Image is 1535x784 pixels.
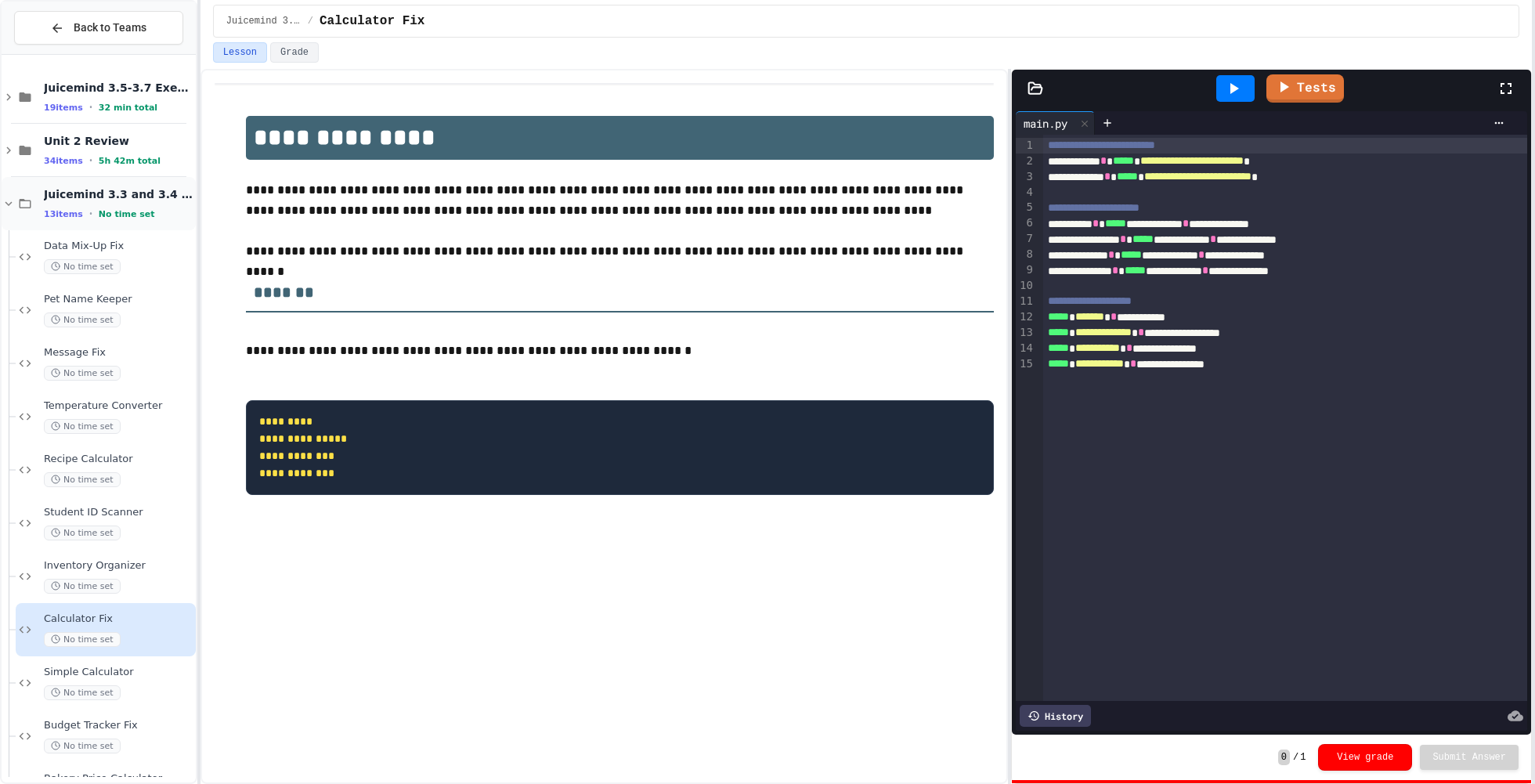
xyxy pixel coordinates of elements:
[99,209,155,219] span: No time set
[44,366,121,381] span: No time set
[44,719,193,732] span: Budget Tracker Fix
[1016,111,1095,135] div: main.py
[14,11,183,45] button: Back to Teams
[1016,200,1035,215] div: 5
[74,20,146,36] span: Back to Teams
[44,293,193,306] span: Pet Name Keeper
[44,559,193,573] span: Inventory Organizer
[1420,745,1519,770] button: Submit Answer
[44,103,83,113] span: 19 items
[1016,115,1075,132] div: main.py
[44,187,193,201] span: Juicemind 3.3 and 3.4 Exercises
[44,81,193,95] span: Juicemind 3.5-3.7 Exercises
[270,42,319,63] button: Grade
[1016,294,1035,309] div: 11
[44,612,193,626] span: Calculator Fix
[44,472,121,487] span: No time set
[89,154,92,167] span: •
[1432,751,1506,764] span: Submit Answer
[1016,154,1035,169] div: 2
[1016,309,1035,325] div: 12
[1278,750,1290,765] span: 0
[1293,751,1298,764] span: /
[89,208,92,220] span: •
[44,313,121,327] span: No time set
[44,134,193,148] span: Unit 2 Review
[1266,74,1344,103] a: Tests
[44,240,193,253] span: Data Mix-Up Fix
[1016,325,1035,341] div: 13
[44,453,193,466] span: Recipe Calculator
[99,156,161,166] span: 5h 42m total
[44,579,121,594] span: No time set
[44,685,121,700] span: No time set
[44,526,121,540] span: No time set
[1016,138,1035,154] div: 1
[1016,278,1035,294] div: 10
[44,666,193,679] span: Simple Calculator
[44,632,121,647] span: No time set
[44,156,83,166] span: 34 items
[99,103,157,113] span: 32 min total
[213,42,267,63] button: Lesson
[44,419,121,434] span: No time set
[1318,744,1412,771] button: View grade
[1300,751,1306,764] span: 1
[1016,185,1035,201] div: 4
[44,346,193,359] span: Message Fix
[1016,262,1035,278] div: 9
[44,399,193,413] span: Temperature Converter
[89,101,92,114] span: •
[1016,231,1035,247] div: 7
[44,259,121,274] span: No time set
[44,209,83,219] span: 13 items
[1016,247,1035,262] div: 8
[1016,215,1035,231] div: 6
[44,739,121,753] span: No time set
[1016,341,1035,356] div: 14
[1016,169,1035,185] div: 3
[44,506,193,519] span: Student ID Scanner
[1016,356,1035,372] div: 15
[308,15,313,27] span: /
[226,15,302,27] span: Juicemind 3.3 and 3.4 Exercises
[320,12,424,31] span: Calculator Fix
[1020,705,1091,727] div: History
